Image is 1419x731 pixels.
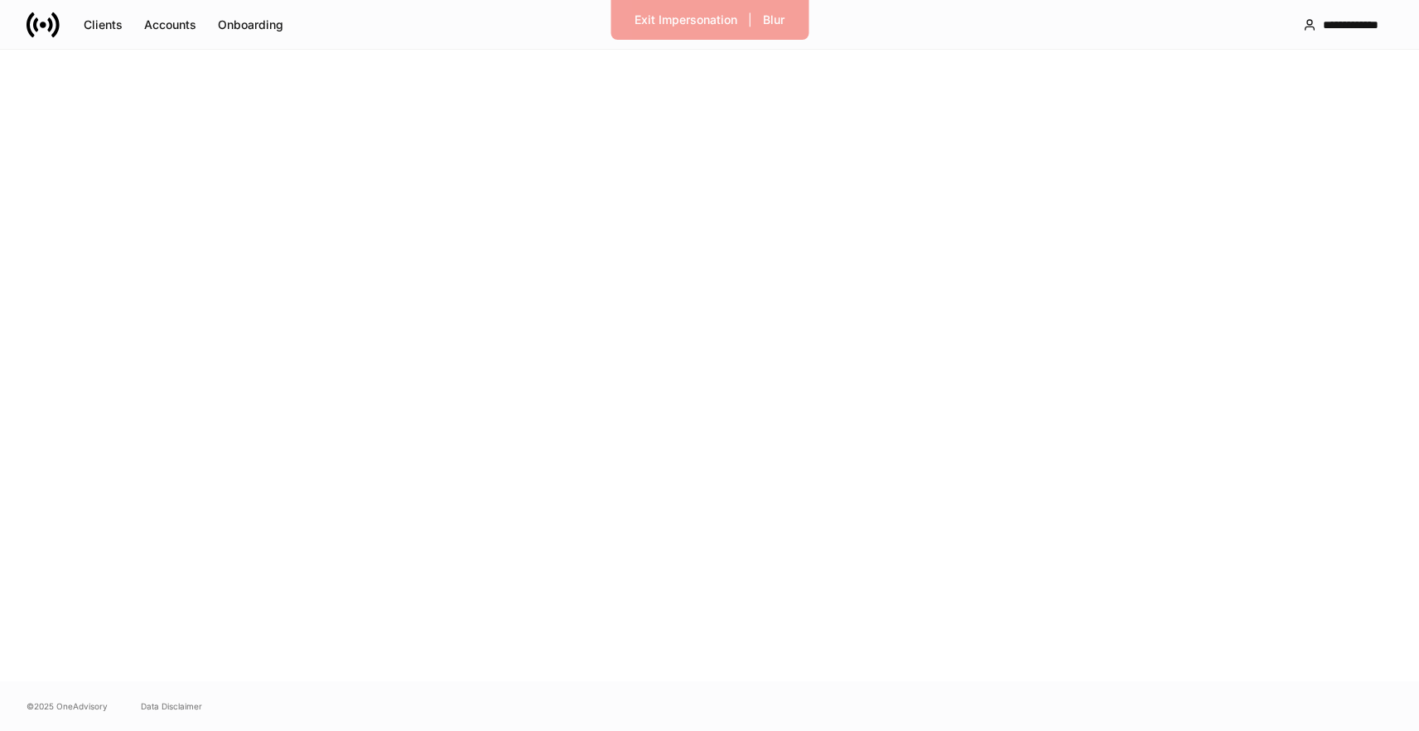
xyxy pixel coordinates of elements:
[207,12,294,38] button: Onboarding
[73,12,133,38] button: Clients
[141,700,202,713] a: Data Disclaimer
[624,7,748,33] button: Exit Impersonation
[144,17,196,33] div: Accounts
[84,17,123,33] div: Clients
[752,7,795,33] button: Blur
[635,12,737,28] div: Exit Impersonation
[133,12,207,38] button: Accounts
[763,12,784,28] div: Blur
[218,17,283,33] div: Onboarding
[27,700,108,713] span: © 2025 OneAdvisory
